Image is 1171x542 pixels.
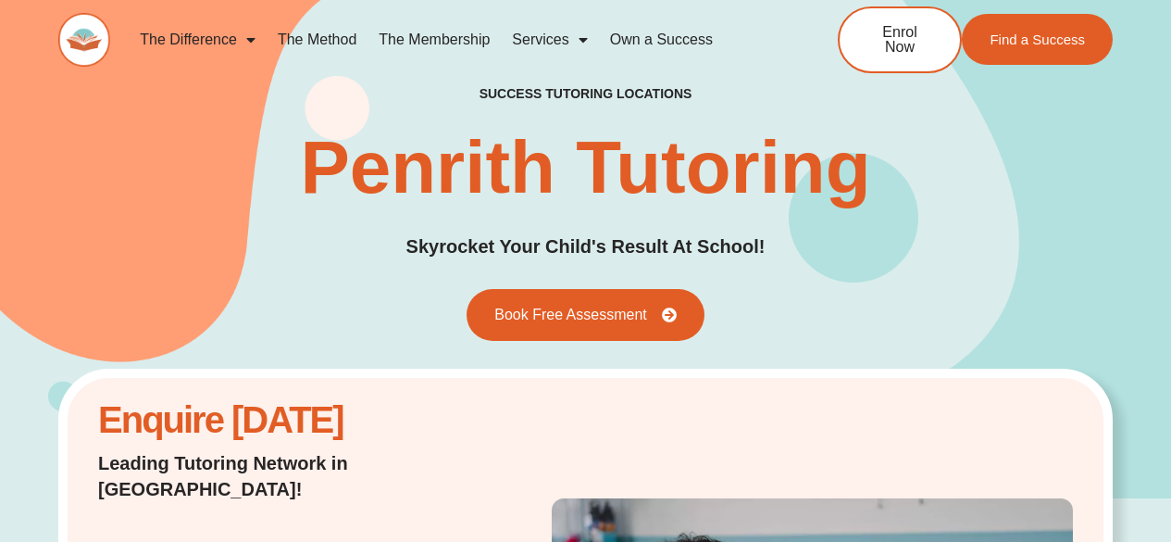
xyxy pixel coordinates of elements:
[990,32,1085,46] span: Find a Success
[494,308,647,322] span: Book Free Assessment
[267,19,367,61] a: The Method
[98,409,441,432] h2: Enquire [DATE]
[367,19,501,61] a: The Membership
[867,25,932,55] span: Enrol Now
[599,19,724,61] a: Own a Success
[962,14,1113,65] a: Find a Success
[838,6,962,73] a: Enrol Now
[467,289,704,341] a: Book Free Assessment
[406,233,766,261] h2: Skyrocket Your Child's Result At School!
[300,131,870,205] h1: Penrith Tutoring
[501,19,598,61] a: Services
[98,450,441,502] h2: Leading Tutoring Network in [GEOGRAPHIC_DATA]!
[129,19,777,61] nav: Menu
[129,19,267,61] a: The Difference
